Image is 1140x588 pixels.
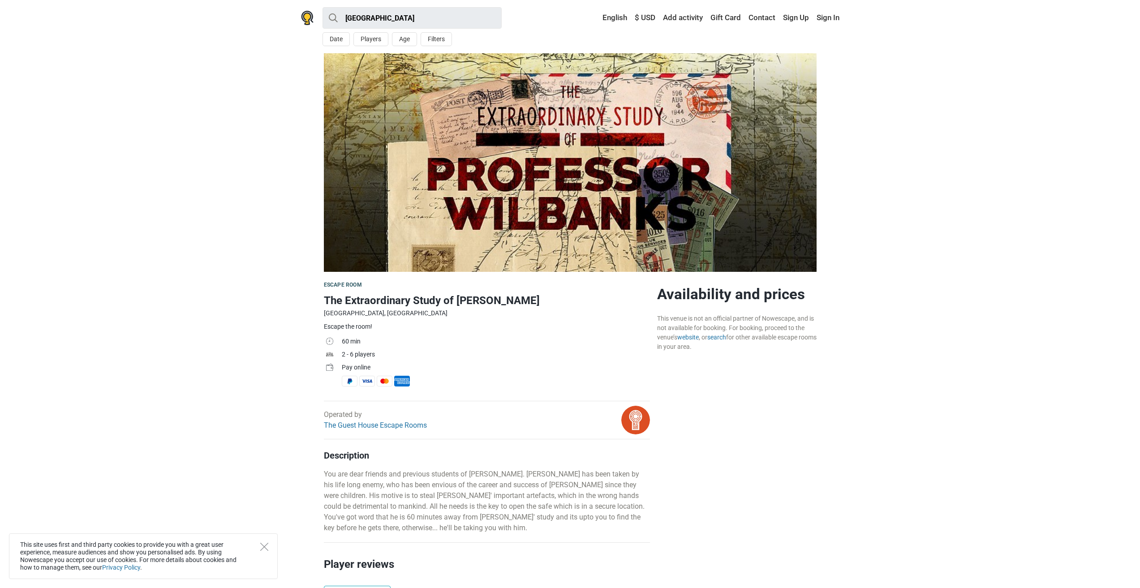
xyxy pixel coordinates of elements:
div: [GEOGRAPHIC_DATA], [GEOGRAPHIC_DATA] [324,309,650,318]
button: Date [323,32,350,46]
span: PayPal [342,376,357,386]
img: English [596,15,602,21]
a: search [707,334,726,341]
a: $ USD [632,10,658,26]
span: Escape room [324,282,362,288]
h1: The Extraordinary Study of [PERSON_NAME] [324,292,650,309]
div: Pay online [342,363,650,372]
div: This site uses first and third party cookies to provide you with a great user experience, measure... [9,533,278,579]
a: Gift Card [708,10,743,26]
div: This venue is not an official partner of Nowescape, and is not available for booking. For booking... [657,314,817,352]
a: Add activity [661,10,705,26]
a: Contact [746,10,778,26]
input: try “London” [323,7,502,29]
button: Filters [421,32,452,46]
h2: Availability and prices [657,285,817,303]
a: Privacy Policy [102,564,140,571]
a: English [594,10,629,26]
td: 60 min [342,336,650,349]
a: The Guest House Escape Rooms [324,421,427,429]
a: Sign In [814,10,839,26]
button: Close [260,543,268,551]
h4: Description [324,450,650,461]
span: MasterCard [377,376,392,386]
button: Age [392,32,417,46]
a: Sign Up [781,10,811,26]
button: Players [353,32,388,46]
img: bitmap.png [621,406,650,434]
p: You are dear friends and previous students of [PERSON_NAME]. [PERSON_NAME] has been taken by his ... [324,469,650,533]
h2: Player reviews [324,556,650,586]
img: The Extraordinary Study of Professor Wilbanks photo 1 [324,53,817,272]
div: Escape the room! [324,322,650,331]
img: Nowescape logo [301,11,314,25]
div: Operated by [324,409,427,431]
td: 2 - 6 players [342,349,650,362]
a: website [677,334,699,341]
span: Visa [359,376,375,386]
span: American Express [394,376,410,386]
